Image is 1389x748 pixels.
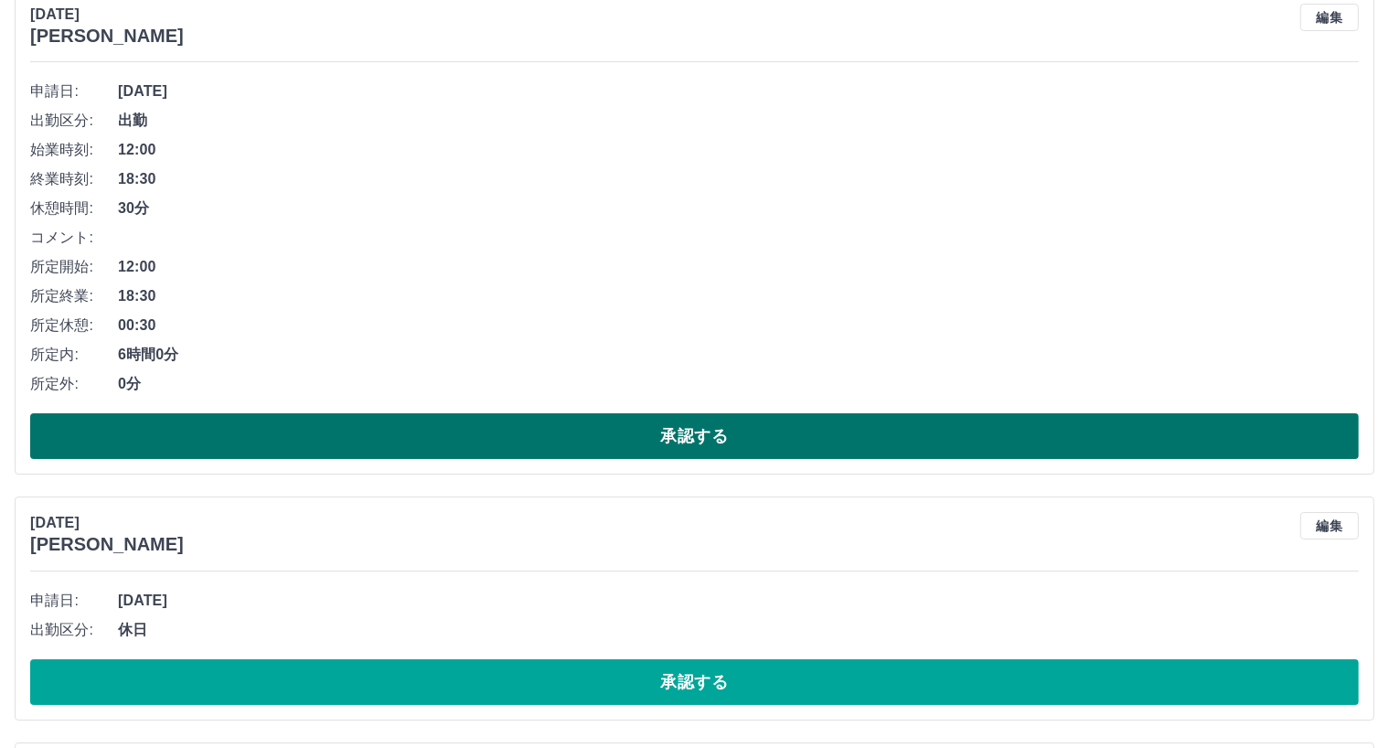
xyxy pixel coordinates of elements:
[118,315,1359,337] span: 00:30
[30,344,118,366] span: 所定内:
[30,4,184,26] p: [DATE]
[118,139,1359,161] span: 12:00
[30,285,118,307] span: 所定終業:
[118,110,1359,132] span: 出勤
[118,198,1359,219] span: 30分
[118,590,1359,612] span: [DATE]
[30,198,118,219] span: 休憩時間:
[30,139,118,161] span: 始業時刻:
[30,80,118,102] span: 申請日:
[118,285,1359,307] span: 18:30
[30,227,118,249] span: コメント:
[30,534,184,555] h3: [PERSON_NAME]
[30,619,118,641] span: 出勤区分:
[1300,512,1359,540] button: 編集
[118,344,1359,366] span: 6時間0分
[118,168,1359,190] span: 18:30
[118,80,1359,102] span: [DATE]
[30,373,118,395] span: 所定外:
[30,256,118,278] span: 所定開始:
[118,256,1359,278] span: 12:00
[30,26,184,47] h3: [PERSON_NAME]
[118,373,1359,395] span: 0分
[30,590,118,612] span: 申請日:
[30,315,118,337] span: 所定休憩:
[30,168,118,190] span: 終業時刻:
[118,619,1359,641] span: 休日
[30,413,1359,459] button: 承認する
[30,659,1359,705] button: 承認する
[30,110,118,132] span: 出勤区分:
[30,512,184,534] p: [DATE]
[1300,4,1359,31] button: 編集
